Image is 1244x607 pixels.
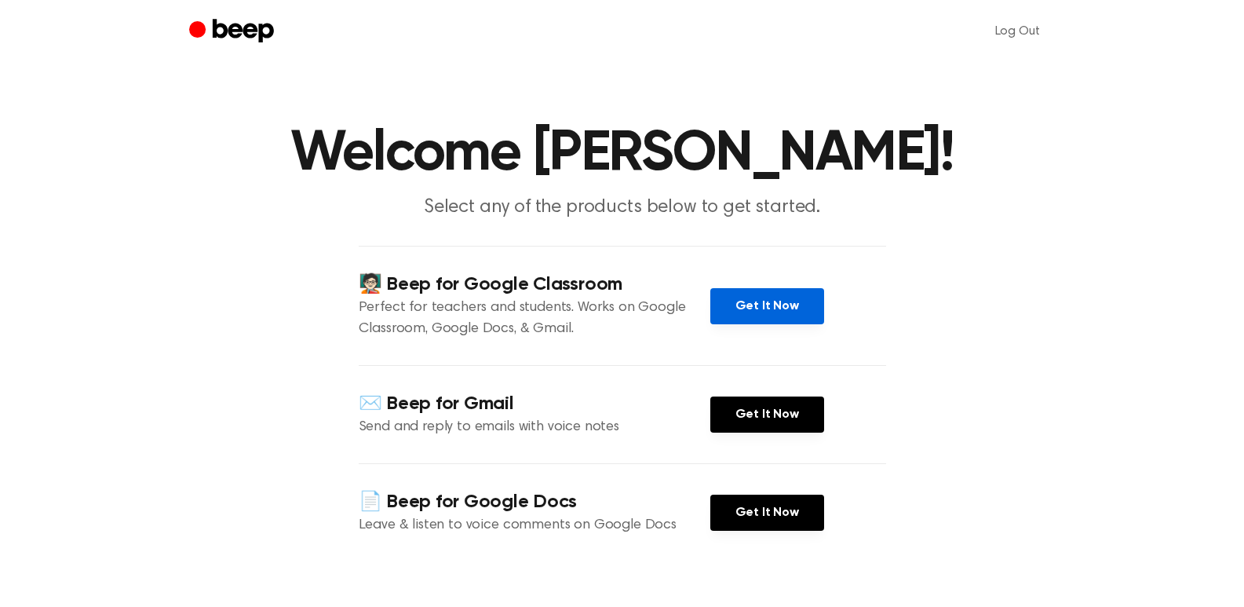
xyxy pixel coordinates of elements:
p: Leave & listen to voice comments on Google Docs [359,515,710,536]
a: Log Out [980,13,1056,50]
a: Beep [189,16,278,47]
a: Get It Now [710,495,824,531]
h4: 📄 Beep for Google Docs [359,489,710,515]
p: Send and reply to emails with voice notes [359,417,710,438]
h1: Welcome [PERSON_NAME]! [221,126,1024,182]
a: Get It Now [710,397,824,433]
h4: 🧑🏻‍🏫 Beep for Google Classroom [359,272,710,298]
p: Perfect for teachers and students. Works on Google Classroom, Google Docs, & Gmail. [359,298,710,340]
p: Select any of the products below to get started. [321,195,924,221]
h4: ✉️ Beep for Gmail [359,391,710,417]
a: Get It Now [710,288,824,324]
